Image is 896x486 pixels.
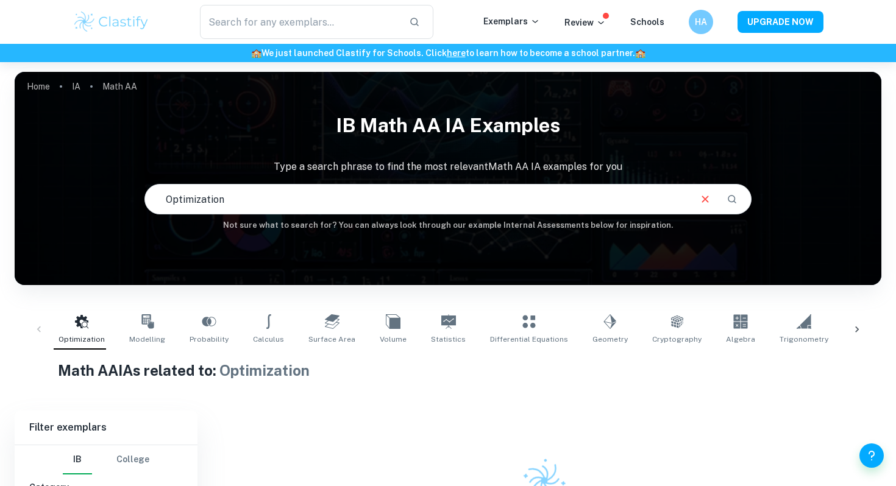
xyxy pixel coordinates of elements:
[726,334,755,345] span: Algebra
[251,48,261,58] span: 🏫
[63,445,149,474] div: Filter type choice
[780,334,828,345] span: Trigonometry
[380,334,407,345] span: Volume
[72,78,80,95] a: IA
[102,80,137,93] p: Math AA
[722,189,742,210] button: Search
[635,48,645,58] span: 🏫
[447,48,466,58] a: here
[308,334,355,345] span: Surface Area
[15,219,881,231] h6: Not sure what to search for? You can always look through our example Internal Assessments below f...
[219,362,310,379] span: Optimization
[15,160,881,174] p: Type a search phrase to find the most relevant Math AA IA examples for you
[116,445,149,474] button: College
[63,445,92,474] button: IB
[145,182,688,216] input: E.g. modelling a logo, player arrangements, shape of an egg...
[689,10,713,34] button: HA
[59,334,105,345] span: Optimization
[652,334,702,345] span: Cryptography
[859,443,884,468] button: Help and Feedback
[2,46,894,60] h6: We just launched Clastify for Schools. Click to learn how to become a school partner.
[564,16,606,29] p: Review
[129,334,165,345] span: Modelling
[190,334,229,345] span: Probability
[738,11,823,33] button: UPGRADE NOW
[694,15,708,29] h6: HA
[73,10,150,34] img: Clastify logo
[200,5,399,39] input: Search for any exemplars...
[431,334,466,345] span: Statistics
[592,334,628,345] span: Geometry
[15,410,197,445] h6: Filter exemplars
[253,334,284,345] span: Calculus
[630,17,664,27] a: Schools
[58,359,838,381] h1: Math AA IAs related to:
[694,188,717,211] button: Clear
[27,78,50,95] a: Home
[483,15,540,28] p: Exemplars
[15,106,881,145] h1: IB Math AA IA examples
[490,334,568,345] span: Differential Equations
